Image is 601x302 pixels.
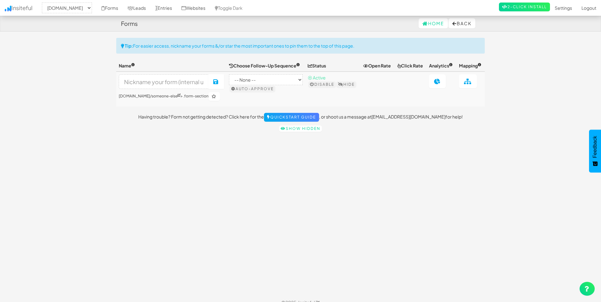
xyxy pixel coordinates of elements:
th: Status [305,60,361,72]
a: Home [419,18,448,28]
input: Nickname your form (internal use only) [119,74,209,89]
span: Choose Follow-Up Sequence [229,63,300,68]
img: icon.png [5,6,11,11]
a: Show hidden [279,125,322,132]
div: For easier access, nickname your forms &/or star the most important ones to pin them to the top o... [116,38,485,54]
button: Disable [308,81,336,88]
button: Feedback - Show survey [589,130,601,172]
th: Open Rate [361,60,395,72]
button: Auto-approve [230,86,275,92]
span: ⦿ Active [308,75,326,80]
th: Click Rate [395,60,427,72]
button: Hide [336,81,356,88]
a: [DOMAIN_NAME]/someone-else [119,94,180,98]
strong: Tip: [125,43,133,49]
span: Analytics [429,63,453,68]
a: [EMAIL_ADDRESS][DOMAIN_NAME] [371,114,445,119]
p: Having trouble? Form not getting detected? Click here for the , or shoot us a message at for help! [116,113,485,122]
span: Feedback [592,136,598,158]
a: Quickstart Guide [264,113,319,122]
h4: Forms [121,20,138,27]
span: Mapping [459,63,481,68]
button: Back [449,18,475,28]
a: 2-Click Install [499,3,550,11]
h6: > .form-section [119,92,224,101]
span: Name [119,63,135,68]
